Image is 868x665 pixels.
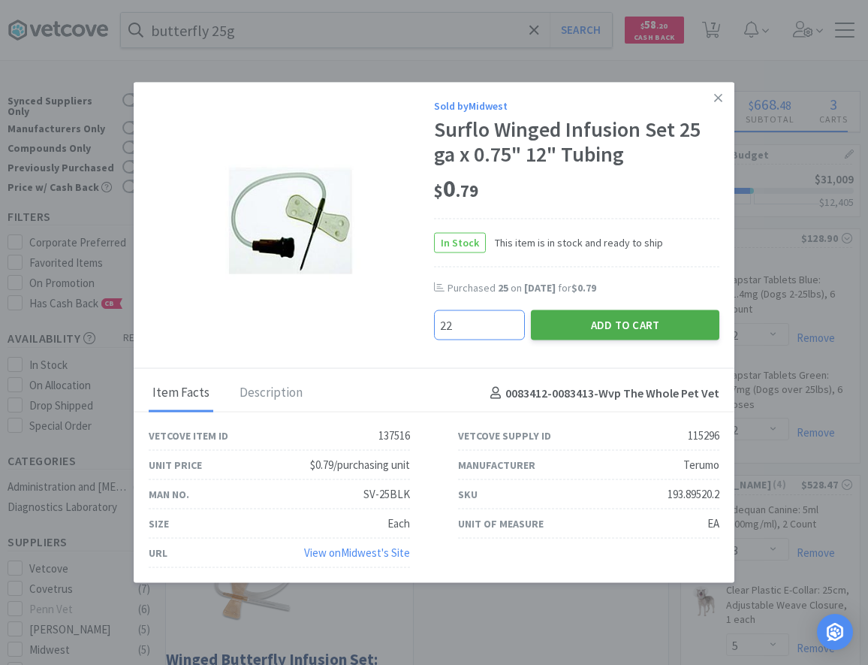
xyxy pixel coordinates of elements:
[458,486,478,503] div: SKU
[310,456,410,474] div: $0.79/purchasing unit
[434,180,443,201] span: $
[236,375,306,413] div: Description
[531,310,719,340] button: Add to Cart
[434,97,719,113] div: Sold by Midwest
[817,614,853,650] div: Open Intercom Messenger
[484,384,719,404] h4: 0083412-0083413 - Wvp The Whole Pet Vet
[707,515,719,533] div: EA
[149,428,228,444] div: Vetcove Item ID
[498,280,508,294] span: 25
[448,280,719,295] div: Purchased on for
[149,375,213,413] div: Item Facts
[378,427,410,445] div: 137516
[688,427,719,445] div: 115296
[149,486,189,503] div: Man No.
[149,457,202,473] div: Unit Price
[363,485,410,503] div: SV-25BLK
[149,515,169,532] div: Size
[458,515,544,532] div: Unit of Measure
[668,485,719,503] div: 193.89520.2
[458,428,551,444] div: Vetcove Supply ID
[435,233,485,252] span: In Stock
[304,546,410,560] a: View onMidwest's Site
[435,311,524,340] input: Qty
[434,116,719,167] div: Surflo Winged Infusion Set 25 ga x 0.75" 12" Tubing
[486,234,663,250] span: This item is in stock and ready to ship
[456,180,478,201] span: . 79
[683,456,719,474] div: Terumo
[194,122,389,318] img: 137610b12b8f477abf784ea625a0aa40_115296.jpeg
[458,457,535,473] div: Manufacturer
[524,280,556,294] span: [DATE]
[434,174,478,204] span: 0
[149,545,167,561] div: URL
[387,515,410,533] div: Each
[571,280,596,294] span: $0.79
